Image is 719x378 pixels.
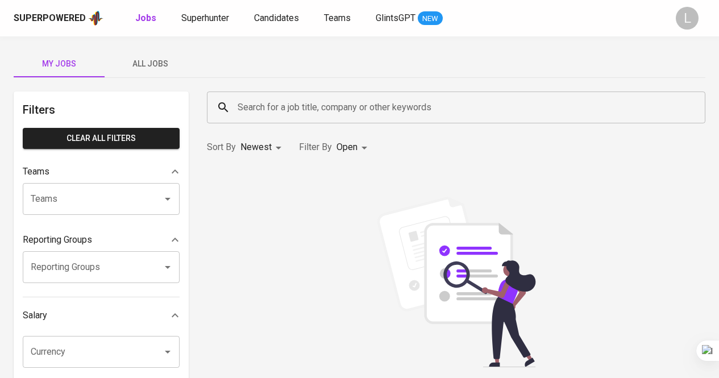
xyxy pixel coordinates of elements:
[111,57,189,71] span: All Jobs
[336,142,358,152] span: Open
[23,165,49,178] p: Teams
[160,191,176,207] button: Open
[181,11,231,26] a: Superhunter
[254,11,301,26] a: Candidates
[207,140,236,154] p: Sort By
[676,7,699,30] div: L
[181,13,229,23] span: Superhunter
[23,128,180,149] button: Clear All filters
[160,259,176,275] button: Open
[23,101,180,119] h6: Filters
[299,140,332,154] p: Filter By
[88,10,103,27] img: app logo
[23,160,180,183] div: Teams
[135,11,159,26] a: Jobs
[135,13,156,23] b: Jobs
[324,11,353,26] a: Teams
[14,12,86,25] div: Superpowered
[23,229,180,251] div: Reporting Groups
[240,137,285,158] div: Newest
[20,57,98,71] span: My Jobs
[324,13,351,23] span: Teams
[23,309,47,322] p: Salary
[32,131,171,146] span: Clear All filters
[23,304,180,327] div: Salary
[376,13,415,23] span: GlintsGPT
[418,13,443,24] span: NEW
[371,197,542,367] img: file_searching.svg
[240,140,272,154] p: Newest
[336,137,371,158] div: Open
[376,11,443,26] a: GlintsGPT NEW
[254,13,299,23] span: Candidates
[14,10,103,27] a: Superpoweredapp logo
[23,233,92,247] p: Reporting Groups
[160,344,176,360] button: Open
